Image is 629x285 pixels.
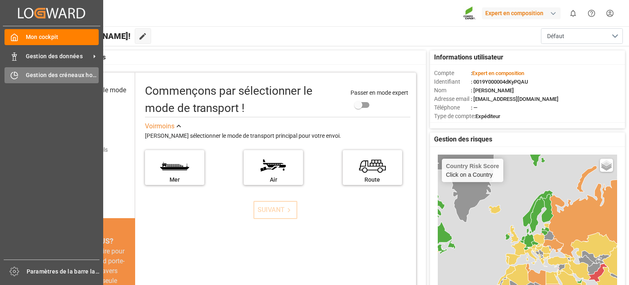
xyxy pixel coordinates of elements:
font: : [EMAIL_ADDRESS][DOMAIN_NAME] [471,96,559,102]
font: Type de compte [434,113,474,119]
font: Air [270,176,277,183]
div: Commençons par sélectionner le mode de transport ! [145,82,342,117]
font: :Expéditeur [474,113,500,119]
font: Défaut [547,33,564,39]
button: afficher 0 nouvelles notifications [564,4,582,23]
button: ouvrir le menu [541,28,623,44]
font: Expert en composition [472,70,524,76]
font: Passer en mode expert [351,89,408,96]
font: : [PERSON_NAME] [471,87,514,93]
font: : [471,70,472,76]
font: SAVIEZ-VOUS? [63,237,113,245]
font: Identifiant [434,78,460,85]
font: Gestion des risques [434,135,492,143]
font: : 0019Y000004dKyPQAU [471,79,528,85]
div: Click on a Country [446,163,499,178]
h4: Country Risk Score [446,163,499,169]
font: Ajouter les détails d'expédition [63,146,108,162]
button: Expert en composition [482,5,564,21]
font: Mon cockpit [26,34,59,40]
font: Informations utilisateur [434,53,503,61]
a: Layers [600,159,613,172]
font: Nom [434,87,446,93]
a: Mon cockpit [5,29,99,45]
font: Paramètres de la barre latérale [27,268,112,275]
a: Gestion des créneaux horaires [5,67,99,83]
button: Centre d'aide [582,4,601,23]
font: Voir [145,122,156,130]
font: : — [471,105,477,111]
button: SUIVANT [253,201,297,219]
font: Bonjour [PERSON_NAME]! [34,31,131,41]
font: Sélectionnez le mode de transport [65,86,126,104]
font: Commençons par sélectionner le mode de transport ! [145,84,312,115]
font: Adresse email [434,96,469,102]
font: Route [364,176,380,183]
font: Expert en composition [485,10,543,16]
font: Gestion des données [26,53,83,59]
font: [PERSON_NAME] sélectionner le mode de transport principal pour votre envoi. [145,132,341,139]
font: Téléphone [434,104,460,111]
img: Screenshot%202023-09-29%20at%2010.02.21.png_1712312052.png [463,6,476,21]
font: SUIVANT [258,206,285,214]
font: Compte [434,70,454,76]
font: Gestion des créneaux horaires [26,72,109,78]
font: moins [156,122,174,130]
font: Mer [170,176,180,183]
